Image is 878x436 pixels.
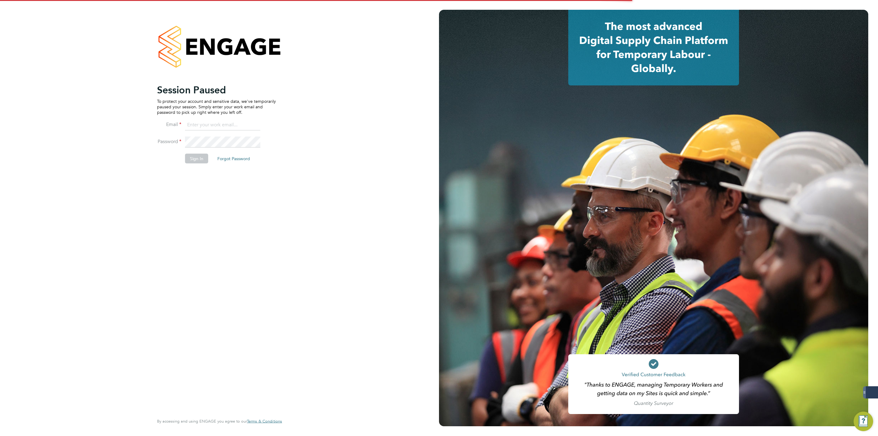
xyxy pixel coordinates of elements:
button: Sign In [185,153,208,163]
input: Enter your work email... [185,120,260,131]
span: By accessing and using ENGAGE you agree to our [157,419,282,424]
p: To protect your account and sensitive data, we've temporarily paused your session. Simply enter y... [157,98,276,115]
a: Terms & Conditions [247,419,282,424]
label: Password [157,138,181,145]
label: Email [157,121,181,128]
button: Forgot Password [212,153,255,163]
h2: Session Paused [157,84,276,96]
span: Terms & Conditions [247,419,282,424]
button: Engage Resource Center [854,412,873,431]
